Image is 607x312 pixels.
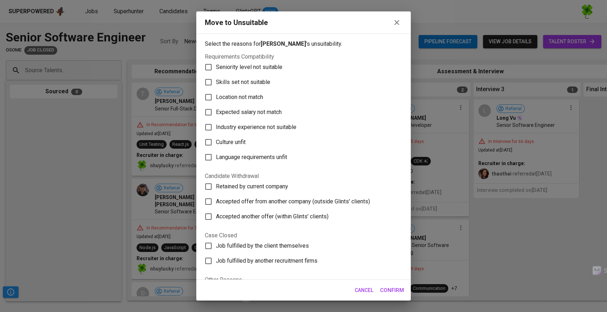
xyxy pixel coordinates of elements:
button: Confirm [376,283,408,298]
span: Seniority level not suitable [216,63,282,71]
button: Cancel [352,284,376,297]
span: Accepted another offer (within Glints' clients) [216,212,329,221]
span: Retained by current company [216,182,288,191]
span: Skills set not suitable [216,78,270,86]
legend: Case Closed [205,233,237,238]
span: Cancel [355,286,373,295]
p: Select the reasons for 's unsuitability. [205,40,402,48]
legend: Requirements Compatibility [205,54,274,60]
b: [PERSON_NAME] [261,40,306,47]
span: Culture unfit [216,138,246,147]
span: Expected salary not match [216,108,282,117]
legend: Other Reasons [205,271,402,288]
span: Job fulfilled by another recruitment firms [216,257,317,265]
span: Accepted offer from another company (outside Glints' clients) [216,197,370,206]
span: Confirm [380,286,404,295]
span: Job fulfilled by the client themselves [216,242,309,250]
span: Language requirements unfit [216,153,287,162]
div: Move to Unsuitable [205,18,268,28]
span: Location not match [216,93,263,101]
legend: Candidate Withdrawal [205,173,259,179]
span: Industry experience not suitable [216,123,296,132]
